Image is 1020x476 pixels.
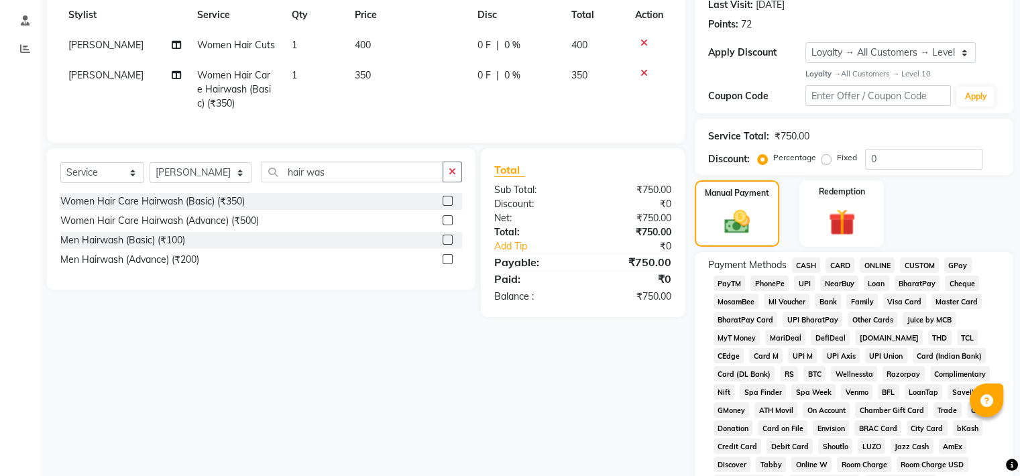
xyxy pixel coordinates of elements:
[805,68,1000,80] div: All Customers → Level 10
[837,457,891,472] span: Room Charge
[571,39,587,51] span: 400
[953,420,983,436] span: bKash
[883,366,925,381] span: Razorpay
[714,294,759,309] span: MosamBee
[714,402,750,418] span: GMoney
[820,276,858,291] span: NearBuy
[750,276,789,291] span: PhonePe
[484,254,583,270] div: Payable:
[484,290,583,304] div: Balance :
[504,38,520,52] span: 0 %
[891,438,933,454] span: Jazz Cash
[197,39,275,51] span: Women Hair Cuts
[928,330,952,345] span: THD
[841,384,872,400] span: Venmo
[708,89,805,103] div: Coupon Code
[714,384,735,400] span: Nift
[819,186,865,198] label: Redemption
[767,438,813,454] span: Debit Card
[583,197,681,211] div: ₹0
[805,85,952,106] input: Enter Offer / Coupon Code
[714,276,746,291] span: PayTM
[571,69,587,81] span: 350
[803,402,850,418] span: On Account
[484,239,599,253] a: Add Tip
[945,276,979,291] span: Cheque
[855,330,923,345] span: [DOMAIN_NAME]
[496,38,499,52] span: |
[708,46,805,60] div: Apply Discount
[895,276,940,291] span: BharatPay
[864,276,889,291] span: Loan
[714,420,753,436] span: Donation
[68,39,144,51] span: [PERSON_NAME]
[60,214,259,228] div: Women Hair Care Hairwash (Advance) (₹500)
[504,68,520,82] span: 0 %
[813,420,849,436] span: Envision
[967,402,995,418] span: Comp
[705,187,769,199] label: Manual Payment
[599,239,681,253] div: ₹0
[860,257,895,273] span: ONLINE
[865,348,907,363] span: UPI Union
[907,420,948,436] span: City Card
[484,271,583,287] div: Paid:
[484,183,583,197] div: Sub Total:
[484,197,583,211] div: Discount:
[805,69,841,78] strong: Loyalty →
[484,211,583,225] div: Net:
[791,384,836,400] span: Spa Week
[714,348,744,363] span: CEdge
[815,294,841,309] span: Bank
[756,457,786,472] span: Tabby
[494,163,525,177] span: Total
[897,457,968,472] span: Room Charge USD
[60,233,185,247] div: Men Hairwash (Basic) (₹100)
[708,17,738,32] div: Points:
[820,206,864,239] img: _gift.svg
[714,330,760,345] span: MyT Money
[858,438,885,454] span: LUZO
[262,162,443,182] input: Search or Scan
[292,69,297,81] span: 1
[846,294,878,309] span: Family
[355,39,371,51] span: 400
[903,312,956,327] span: Juice by MCB
[714,438,762,454] span: Credit Card
[948,384,981,400] span: SaveIN
[68,69,144,81] span: [PERSON_NAME]
[775,129,809,143] div: ₹750.00
[792,257,821,273] span: CASH
[803,366,826,381] span: BTC
[292,39,297,51] span: 1
[708,152,750,166] div: Discount:
[780,366,798,381] span: RS
[957,330,978,345] span: TCL
[496,68,499,82] span: |
[764,294,809,309] span: MI Voucher
[794,276,815,291] span: UPI
[931,294,982,309] span: Master Card
[811,330,850,345] span: DefiDeal
[783,312,842,327] span: UPI BharatPay
[714,457,751,472] span: Discover
[708,258,787,272] span: Payment Methods
[848,312,897,327] span: Other Cards
[754,402,797,418] span: ATH Movil
[831,366,877,381] span: Wellnessta
[913,348,986,363] span: Card (Indian Bank)
[355,69,371,81] span: 350
[484,225,583,239] div: Total:
[818,438,852,454] span: Shoutlo
[956,86,995,107] button: Apply
[930,366,990,381] span: Complimentary
[855,402,928,418] span: Chamber Gift Card
[60,253,199,267] div: Men Hairwash (Advance) (₹200)
[791,457,832,472] span: Online W
[477,68,491,82] span: 0 F
[714,312,778,327] span: BharatPay Card
[583,254,681,270] div: ₹750.00
[854,420,901,436] span: BRAC Card
[60,194,245,209] div: Women Hair Care Hairwash (Basic) (₹350)
[583,183,681,197] div: ₹750.00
